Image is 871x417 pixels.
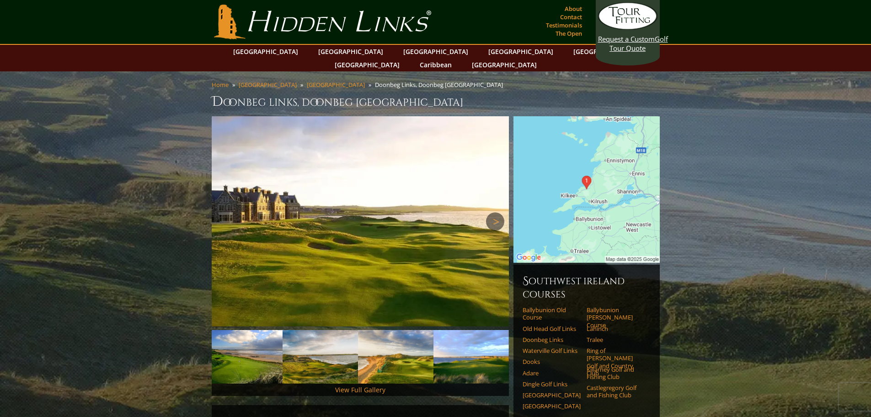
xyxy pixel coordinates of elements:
[239,81,297,89] a: [GEOGRAPHIC_DATA]
[467,58,541,71] a: [GEOGRAPHIC_DATA]
[523,358,581,365] a: Dooks
[562,2,584,15] a: About
[558,11,584,23] a: Contact
[598,34,655,43] span: Request a Custom
[415,58,456,71] a: Caribbean
[587,347,645,377] a: Ring of [PERSON_NAME] Golf and Country Club
[375,81,507,89] li: Doonbeg Links, Doonbeg [GEOGRAPHIC_DATA]
[330,58,404,71] a: [GEOGRAPHIC_DATA]
[523,380,581,388] a: Dingle Golf Links
[553,27,584,40] a: The Open
[212,81,229,89] a: Home
[569,45,643,58] a: [GEOGRAPHIC_DATA]
[587,306,645,329] a: Ballybunion [PERSON_NAME] Course
[523,306,581,321] a: Ballybunion Old Course
[587,384,645,399] a: Castlegregory Golf and Fishing Club
[212,92,660,111] h1: Doonbeg Links, Doonbeg [GEOGRAPHIC_DATA]
[314,45,388,58] a: [GEOGRAPHIC_DATA]
[587,366,645,381] a: Killarney Golf and Fishing Club
[598,2,657,53] a: Request a CustomGolf Tour Quote
[523,369,581,377] a: Adare
[523,347,581,354] a: Waterville Golf Links
[523,274,651,301] h6: Southwest Ireland Courses
[523,391,581,399] a: [GEOGRAPHIC_DATA]
[523,336,581,343] a: Doonbeg Links
[335,385,385,394] a: View Full Gallery
[484,45,558,58] a: [GEOGRAPHIC_DATA]
[587,325,645,332] a: Lahinch
[587,336,645,343] a: Tralee
[523,402,581,410] a: [GEOGRAPHIC_DATA]
[229,45,303,58] a: [GEOGRAPHIC_DATA]
[307,81,365,89] a: [GEOGRAPHIC_DATA]
[486,212,504,231] a: Next
[513,116,660,263] img: Google Map of Trump International Hotel and Golf Links, Doonbeg Ireland
[544,19,584,32] a: Testimonials
[399,45,473,58] a: [GEOGRAPHIC_DATA]
[523,325,581,332] a: Old Head Golf Links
